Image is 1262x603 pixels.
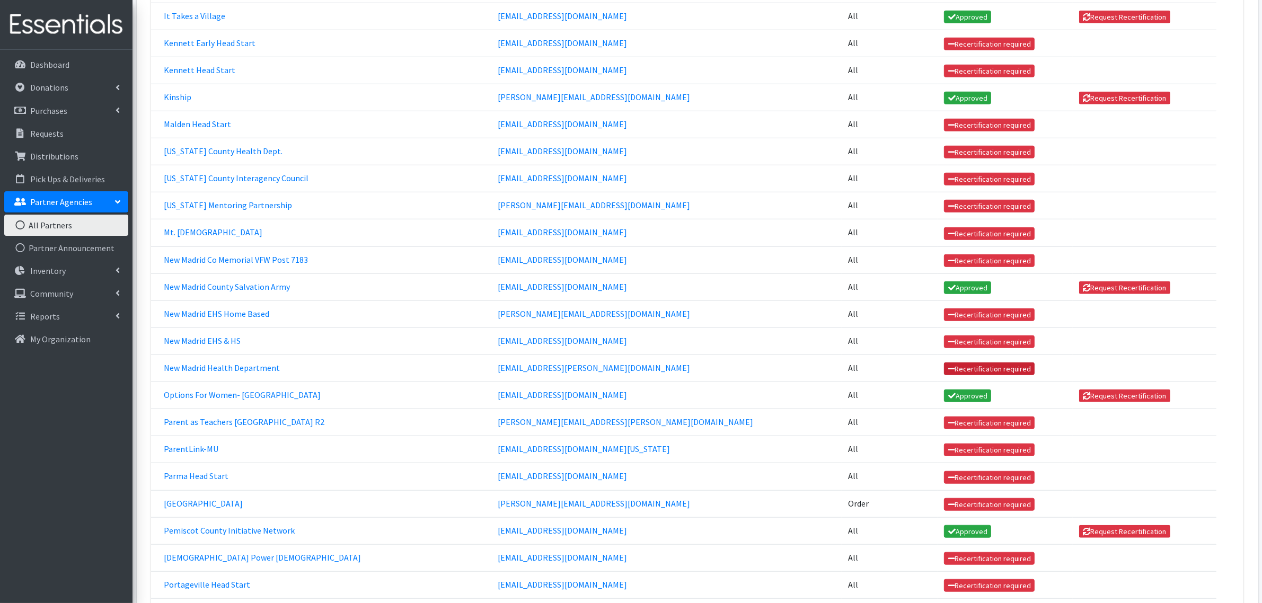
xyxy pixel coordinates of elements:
p: Donations [30,82,68,93]
a: [EMAIL_ADDRESS][DOMAIN_NAME] [498,173,627,183]
a: [PERSON_NAME][EMAIL_ADDRESS][PERSON_NAME][DOMAIN_NAME] [498,416,753,427]
p: Reports [30,311,60,322]
a: Recertification required [944,308,1035,321]
a: Recertification required [944,65,1035,77]
a: [EMAIL_ADDRESS][DOMAIN_NAME] [498,119,627,129]
a: [EMAIL_ADDRESS][DOMAIN_NAME] [498,389,627,400]
p: Distributions [30,151,78,162]
a: Partner Announcement [4,237,128,259]
p: Community [30,288,73,299]
a: Recertification required [944,119,1035,131]
a: Recertification required [944,227,1035,240]
a: It Takes a Village [164,11,225,21]
p: Pick Ups & Deliveries [30,174,105,184]
a: [EMAIL_ADDRESS][DOMAIN_NAME] [498,11,627,21]
a: [EMAIL_ADDRESS][DOMAIN_NAME] [498,335,627,346]
a: Malden Head Start [164,119,231,129]
a: Approved [944,92,991,104]
td: All [842,436,889,463]
a: [EMAIL_ADDRESS][DOMAIN_NAME] [498,65,627,75]
a: Recertification required [944,498,1035,511]
a: Dashboard [4,54,128,75]
td: All [842,382,889,409]
a: [US_STATE] County Health Dept. [164,146,283,156]
td: All [842,571,889,598]
a: Requests [4,123,128,144]
a: Recertification required [944,200,1035,212]
a: Approved [944,11,991,23]
td: All [842,517,889,544]
button: Request Recertification [1079,281,1170,294]
a: New Madrid County Salvation Army [164,281,290,292]
a: New Madrid Co Memorial VFW Post 7183 [164,254,308,265]
a: New Madrid EHS & HS [164,335,241,346]
a: Reports [4,306,128,327]
a: Approved [944,389,991,402]
a: Approved [944,281,991,294]
a: [PERSON_NAME][EMAIL_ADDRESS][DOMAIN_NAME] [498,92,690,102]
td: All [842,138,889,165]
a: My Organization [4,329,128,350]
a: Portageville Head Start [164,579,250,590]
a: Recertification required [944,146,1035,158]
a: [EMAIL_ADDRESS][DOMAIN_NAME] [498,579,627,590]
td: All [842,165,889,192]
p: Inventory [30,265,66,276]
a: Mt. [DEMOGRAPHIC_DATA] [164,227,262,237]
a: [PERSON_NAME][EMAIL_ADDRESS][DOMAIN_NAME] [498,200,690,210]
a: [PERSON_NAME][EMAIL_ADDRESS][DOMAIN_NAME] [498,498,690,509]
a: [EMAIL_ADDRESS][DOMAIN_NAME] [498,227,627,237]
a: [EMAIL_ADDRESS][DOMAIN_NAME] [498,146,627,156]
td: All [842,84,889,111]
a: Recertification required [944,444,1035,456]
td: Order [842,490,889,517]
a: Kinship [164,92,191,102]
a: [EMAIL_ADDRESS][DOMAIN_NAME] [498,254,627,265]
a: Recertification required [944,254,1035,267]
a: Partner Agencies [4,191,128,212]
a: [EMAIL_ADDRESS][DOMAIN_NAME] [498,281,627,292]
td: All [842,192,889,219]
a: Recertification required [944,552,1035,565]
a: [DEMOGRAPHIC_DATA] Power [DEMOGRAPHIC_DATA] [164,552,361,563]
a: Community [4,283,128,304]
a: Inventory [4,260,128,281]
button: Request Recertification [1079,11,1170,23]
a: All Partners [4,215,128,236]
a: [US_STATE] County Interagency Council [164,173,308,183]
a: Pick Ups & Deliveries [4,169,128,190]
a: New Madrid Health Department [164,362,280,373]
td: All [842,463,889,490]
td: All [842,355,889,382]
p: Dashboard [30,59,69,70]
a: Parent as Teachers [GEOGRAPHIC_DATA] R2 [164,416,324,427]
a: [GEOGRAPHIC_DATA] [164,498,243,509]
p: Requests [30,128,64,139]
td: All [842,273,889,300]
td: All [842,544,889,571]
a: Recertification required [944,38,1035,50]
p: Purchases [30,105,67,116]
a: Purchases [4,100,128,121]
a: Recertification required [944,579,1035,592]
td: All [842,246,889,273]
p: My Organization [30,334,91,344]
td: All [842,219,889,246]
a: Donations [4,77,128,98]
a: [PERSON_NAME][EMAIL_ADDRESS][DOMAIN_NAME] [498,308,690,319]
a: Recertification required [944,416,1035,429]
a: Recertification required [944,471,1035,484]
a: [EMAIL_ADDRESS][DOMAIN_NAME] [498,525,627,536]
td: All [842,3,889,30]
td: All [842,327,889,354]
button: Request Recertification [1079,525,1170,538]
td: All [842,30,889,57]
a: Kennett Head Start [164,65,235,75]
a: Recertification required [944,335,1035,348]
td: All [842,57,889,84]
a: New Madrid EHS Home Based [164,308,269,319]
a: [EMAIL_ADDRESS][DOMAIN_NAME][US_STATE] [498,444,670,454]
button: Request Recertification [1079,389,1170,402]
td: All [842,300,889,327]
a: [EMAIL_ADDRESS][PERSON_NAME][DOMAIN_NAME] [498,362,690,373]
